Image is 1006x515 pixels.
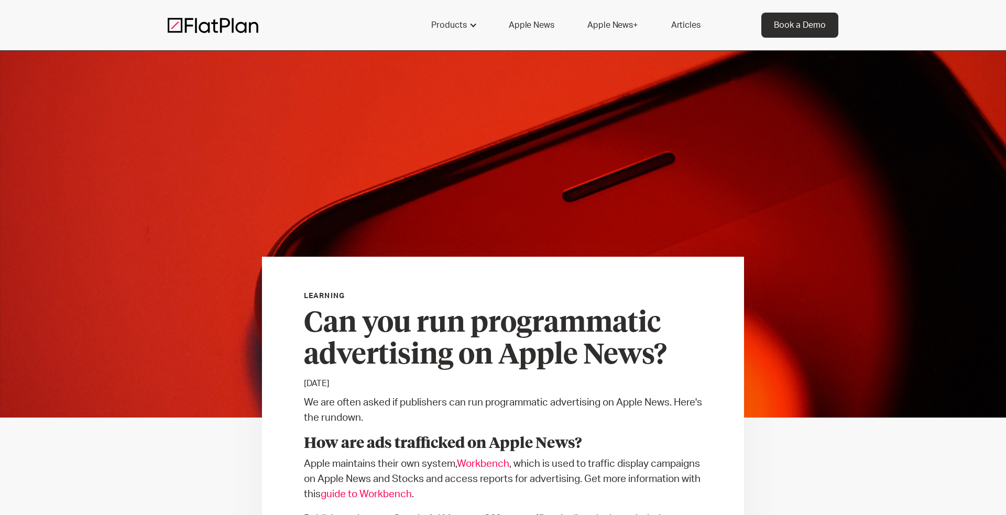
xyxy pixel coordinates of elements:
[774,19,826,31] div: Book a Demo
[304,308,702,372] h3: Can you run programmatic advertising on Apple News?
[304,456,702,502] p: Apple maintains their own system, , which is used to traffic display campaigns on Apple News and ...
[304,377,702,390] p: [DATE]
[431,19,467,31] div: Products
[575,13,650,38] a: Apple News+
[321,489,412,499] a: guide to Workbench
[304,395,702,425] p: We are often asked if publishers can run programmatic advertising on Apple News. Here's the rundown.
[419,13,488,38] div: Products
[761,13,838,38] a: Book a Demo
[457,459,509,469] a: Workbench
[496,13,566,38] a: Apple News
[659,13,713,38] a: Articles
[304,435,702,453] h3: How are ads trafficked on Apple News?
[304,290,345,302] div: Learning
